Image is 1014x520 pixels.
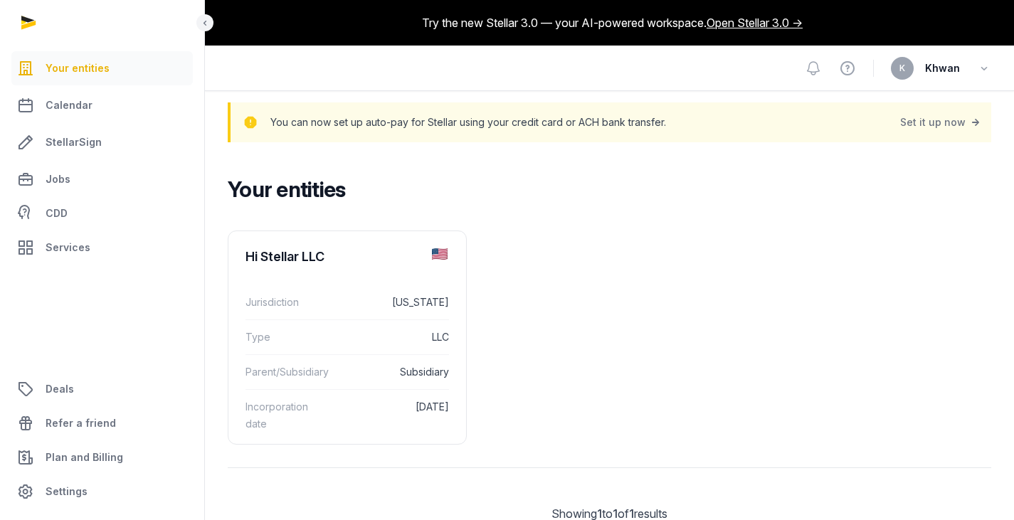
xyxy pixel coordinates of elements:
[11,125,193,159] a: StellarSign
[11,51,193,85] a: Your entities
[899,64,905,73] span: K
[245,248,324,265] div: Hi Stellar LLC
[925,60,960,77] span: Khwan
[11,372,193,406] a: Deals
[432,248,447,260] img: us.png
[943,452,1014,520] iframe: Chat Widget
[245,329,322,346] dt: Type
[46,381,74,398] span: Deals
[46,205,68,222] span: CDD
[11,440,193,474] a: Plan and Billing
[46,415,116,432] span: Refer a friend
[46,483,88,500] span: Settings
[245,364,327,381] dt: Parent/Subsidiary
[11,230,193,265] a: Services
[46,171,70,188] span: Jobs
[891,57,914,80] button: K
[46,60,110,77] span: Your entities
[900,112,983,132] div: Set it up now
[245,294,322,311] dt: Jurisdiction
[46,97,93,114] span: Calendar
[11,199,193,228] a: CDD
[334,294,449,311] dd: [US_STATE]
[11,474,193,509] a: Settings
[334,329,449,346] dd: LLC
[339,364,450,381] dd: Subsidiary
[270,112,666,132] p: You can now set up auto-pay for Stellar using your credit card or ACH bank transfer.
[11,406,193,440] a: Refer a friend
[46,449,123,466] span: Plan and Billing
[334,398,449,433] dd: [DATE]
[11,88,193,122] a: Calendar
[245,398,322,433] dt: Incorporation date
[228,231,466,452] a: Hi Stellar LLCJurisdiction[US_STATE]TypeLLCParent/SubsidiarySubsidiaryIncorporation date[DATE]
[11,162,193,196] a: Jobs
[228,176,980,202] h2: Your entities
[707,14,803,31] a: Open Stellar 3.0 →
[46,239,90,256] span: Services
[46,134,102,151] span: StellarSign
